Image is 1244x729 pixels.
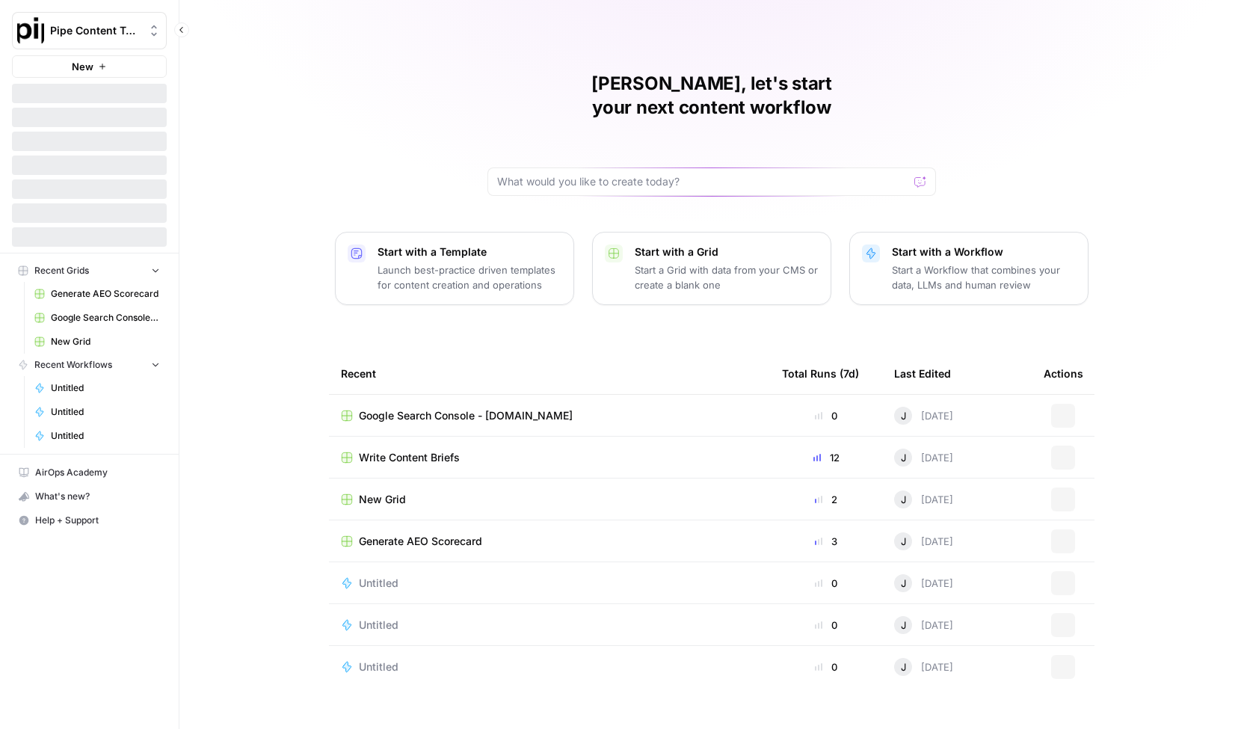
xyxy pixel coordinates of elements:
span: Google Search Console - [DOMAIN_NAME] [359,408,573,423]
div: Last Edited [894,353,951,394]
img: Pipe Content Team Logo [17,17,44,44]
div: [DATE] [894,490,953,508]
span: Help + Support [35,514,160,527]
a: New Grid [341,492,758,507]
a: Google Search Console - [DOMAIN_NAME] [341,408,758,423]
span: Recent Grids [34,264,89,277]
a: Write Content Briefs [341,450,758,465]
span: Untitled [359,576,398,591]
span: New Grid [51,335,160,348]
button: Start with a WorkflowStart a Workflow that combines your data, LLMs and human review [849,232,1088,305]
span: Pipe Content Team [50,23,141,38]
span: Google Search Console - [DOMAIN_NAME] [51,311,160,324]
span: Generate AEO Scorecard [51,287,160,301]
p: Start a Workflow that combines your data, LLMs and human review [892,262,1076,292]
div: Total Runs (7d) [782,353,859,394]
p: Start a Grid with data from your CMS or create a blank one [635,262,819,292]
span: J [901,576,906,591]
button: Start with a TemplateLaunch best-practice driven templates for content creation and operations [335,232,574,305]
span: Write Content Briefs [359,450,460,465]
a: Generate AEO Scorecard [28,282,167,306]
div: 12 [782,450,870,465]
a: Untitled [341,659,758,674]
div: 2 [782,492,870,507]
div: What's new? [13,485,166,508]
span: J [901,534,906,549]
a: Untitled [341,576,758,591]
span: Recent Workflows [34,358,112,372]
a: Untitled [341,618,758,633]
span: Untitled [51,429,160,443]
a: Untitled [28,424,167,448]
div: [DATE] [894,658,953,676]
div: [DATE] [894,532,953,550]
span: AirOps Academy [35,466,160,479]
span: J [901,492,906,507]
button: What's new? [12,485,167,508]
a: AirOps Academy [12,461,167,485]
button: Start with a GridStart a Grid with data from your CMS or create a blank one [592,232,831,305]
input: What would you like to create today? [497,174,908,189]
p: Start with a Template [378,244,561,259]
div: 0 [782,408,870,423]
button: Workspace: Pipe Content Team [12,12,167,49]
button: Help + Support [12,508,167,532]
div: [DATE] [894,407,953,425]
span: J [901,408,906,423]
div: 0 [782,618,870,633]
p: Start with a Workflow [892,244,1076,259]
div: 0 [782,576,870,591]
button: Recent Workflows [12,354,167,376]
a: New Grid [28,330,167,354]
div: Actions [1044,353,1083,394]
a: Google Search Console - [DOMAIN_NAME] [28,306,167,330]
div: 3 [782,534,870,549]
div: [DATE] [894,449,953,467]
div: Recent [341,353,758,394]
span: Generate AEO Scorecard [359,534,482,549]
p: Launch best-practice driven templates for content creation and operations [378,262,561,292]
a: Untitled [28,376,167,400]
span: Untitled [359,618,398,633]
button: Recent Grids [12,259,167,282]
a: Generate AEO Scorecard [341,534,758,549]
span: Untitled [359,659,398,674]
button: New [12,55,167,78]
span: J [901,659,906,674]
a: Untitled [28,400,167,424]
div: 0 [782,659,870,674]
span: J [901,618,906,633]
div: [DATE] [894,574,953,592]
p: Start with a Grid [635,244,819,259]
div: [DATE] [894,616,953,634]
span: Untitled [51,405,160,419]
span: New Grid [359,492,406,507]
span: New [72,59,93,74]
span: Untitled [51,381,160,395]
h1: [PERSON_NAME], let's start your next content workflow [487,72,936,120]
span: J [901,450,906,465]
